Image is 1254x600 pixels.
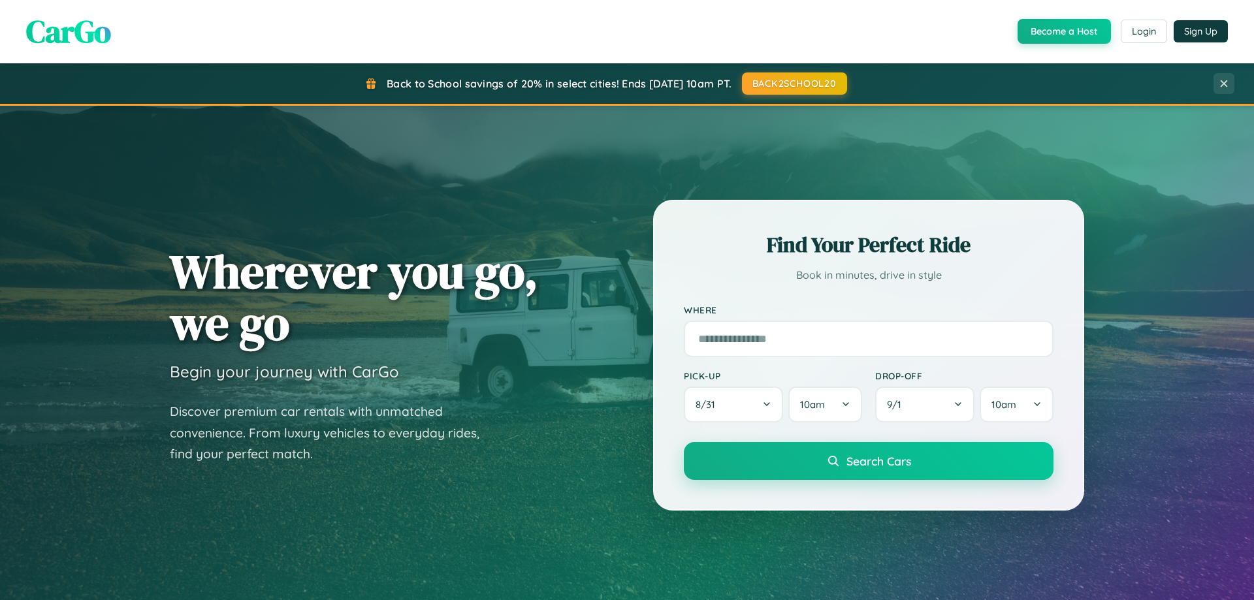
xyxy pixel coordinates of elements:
button: Login [1121,20,1167,43]
span: CarGo [26,10,111,53]
span: Search Cars [846,454,911,468]
p: Book in minutes, drive in style [684,266,1053,285]
span: 8 / 31 [696,398,722,411]
p: Discover premium car rentals with unmatched convenience. From luxury vehicles to everyday rides, ... [170,401,496,465]
button: 8/31 [684,387,783,422]
button: Sign Up [1174,20,1228,42]
button: BACK2SCHOOL20 [742,72,847,95]
span: 10am [991,398,1016,411]
label: Pick-up [684,370,862,381]
label: Drop-off [875,370,1053,381]
h2: Find Your Perfect Ride [684,230,1053,259]
h1: Wherever you go, we go [170,245,538,349]
h3: Begin your journey with CarGo [170,362,399,381]
button: Search Cars [684,442,1053,480]
button: 9/1 [875,387,974,422]
label: Where [684,304,1053,315]
button: 10am [788,387,862,422]
button: 10am [980,387,1053,422]
span: Back to School savings of 20% in select cities! Ends [DATE] 10am PT. [387,77,731,90]
span: 10am [800,398,825,411]
button: Become a Host [1018,19,1111,44]
span: 9 / 1 [887,398,908,411]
